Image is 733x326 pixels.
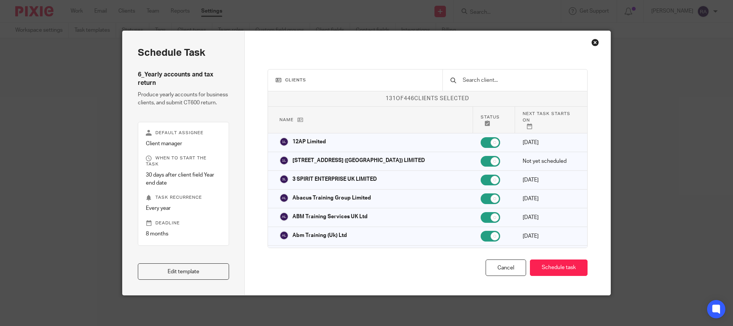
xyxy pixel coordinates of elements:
p: [DATE] [523,139,576,146]
h2: Schedule task [138,46,229,59]
span: 446 [404,96,414,101]
p: 12AP Limited [292,138,326,146]
img: svg%3E [279,193,289,203]
img: svg%3E [279,212,289,221]
p: 3 SPIRIT ENTERPRISE UK LIMITED [292,175,377,183]
p: Produce yearly accounts for business clients, and submit CT600 return. [138,91,229,107]
img: svg%3E [279,137,289,146]
p: Task recurrence [146,195,221,201]
p: Status [481,114,507,126]
p: [DATE] [523,214,576,221]
p: 8 months [146,230,221,238]
h3: Clients [276,77,435,83]
p: Abm Training (Uk) Ltd [292,232,347,239]
p: ABM Training Services UK Ltd [292,213,368,221]
img: svg%3E [279,175,289,184]
p: Deadline [146,220,221,226]
p: [STREET_ADDRESS] ([GEOGRAPHIC_DATA]) LIMITED [292,157,425,164]
p: Every year [146,204,221,212]
p: Abacus Training Group Limited [292,194,371,202]
p: Not yet scheduled [523,157,576,165]
img: svg%3E [279,231,289,240]
p: Client manager [146,140,221,148]
a: Edit template [138,263,229,280]
p: 30 days after client field Year end date [146,171,221,187]
p: [DATE] [523,176,576,184]
img: svg%3E [279,156,289,165]
p: Name [279,117,465,123]
h4: 6_Yearly accounts and tax return [138,71,229,87]
div: Close this dialog window [591,39,599,46]
p: [DATE] [523,195,576,203]
p: When to start the task [146,155,221,167]
button: Schedule task [530,260,588,276]
p: of clients selected [268,95,588,102]
div: Cancel [486,260,526,276]
p: Next task starts on [523,110,576,129]
span: 131 [386,96,396,101]
p: [DATE] [523,232,576,240]
input: Search client... [462,76,580,84]
p: Default assignee [146,130,221,136]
